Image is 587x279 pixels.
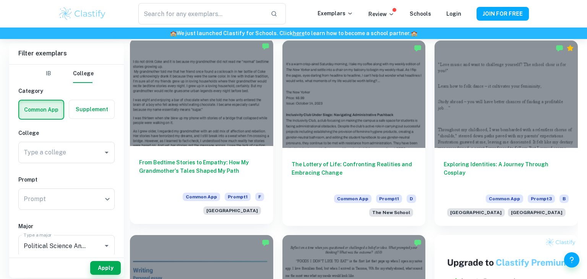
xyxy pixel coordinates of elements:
[170,30,177,36] span: 🏫
[138,3,264,24] input: Search for any exemplars...
[556,44,563,52] img: Marked
[435,41,578,226] a: Exploring Identities: A Journey Through CosplayCommon AppPrompt3B[GEOGRAPHIC_DATA][GEOGRAPHIC_DATA]
[255,193,264,201] span: F
[39,65,94,83] div: Filter type choice
[101,240,112,251] button: Open
[58,6,107,21] img: Clastify logo
[282,41,426,226] a: The Lottery of Life: Confronting Realities and Embracing ChangeCommon AppPrompt1DThe New School
[368,10,394,18] p: Review
[293,30,305,36] a: here
[376,195,402,203] span: Prompt 1
[528,195,555,203] span: Prompt 3
[262,42,269,50] img: Marked
[9,43,124,64] h6: Filter exemplars
[18,222,115,230] h6: Major
[410,11,431,17] a: Schools
[414,239,422,247] img: Marked
[203,206,261,215] span: [GEOGRAPHIC_DATA]
[414,44,422,52] img: Marked
[486,195,523,203] span: Common App
[73,65,94,83] button: College
[411,30,417,36] span: 🏫
[39,65,58,83] button: IB
[446,11,461,17] a: Login
[444,160,569,185] h6: Exploring Identities: A Journey Through Cosplay
[101,147,112,158] button: Open
[262,239,269,247] img: Marked
[318,9,353,18] p: Exemplars
[139,158,264,183] h6: From Bedtime Stories to Empathy: How My Grandmother's Tales Shaped My Path
[564,252,579,268] button: Help and Feedback
[559,195,569,203] span: B
[19,101,63,119] button: Common App
[130,41,273,226] a: From Bedtime Stories to Empathy: How My Grandmother's Tales Shaped My PathCommon AppPrompt1F[GEOG...
[18,87,115,95] h6: Category
[90,261,121,275] button: Apply
[508,208,566,217] span: [GEOGRAPHIC_DATA]
[24,232,52,238] label: Type a major
[18,129,115,137] h6: College
[447,208,505,217] span: [GEOGRAPHIC_DATA]
[292,160,417,185] h6: The Lottery of Life: Confronting Realities and Embracing Change
[369,208,413,217] span: The New School
[183,193,220,201] span: Common App
[2,29,585,37] h6: We just launched Clastify for Schools. Click to learn how to become a school partner.
[566,44,574,52] div: Premium
[407,195,416,203] span: D
[225,193,251,201] span: Prompt 1
[69,100,114,118] button: Supplement
[334,195,371,203] span: Common App
[18,175,115,184] h6: Prompt
[477,7,529,21] button: JOIN FOR FREE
